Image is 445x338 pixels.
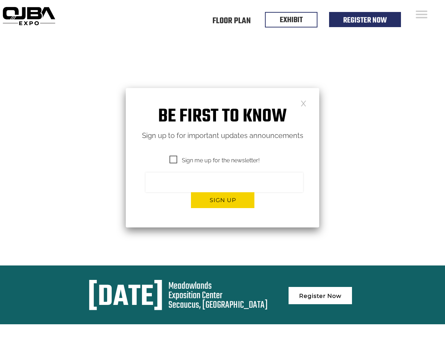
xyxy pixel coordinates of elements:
h1: Be first to know [126,106,319,128]
a: Register Now [289,287,352,304]
span: Sign me up for the newsletter! [169,156,260,165]
a: Register Now [343,14,387,26]
a: Close [301,100,307,106]
div: [DATE] [88,281,163,314]
div: Meadowlands Exposition Center Secaucus, [GEOGRAPHIC_DATA] [168,281,268,310]
a: EXHIBIT [280,14,303,26]
p: Sign up to for important updates announcements [126,130,319,142]
button: Sign up [191,192,254,208]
